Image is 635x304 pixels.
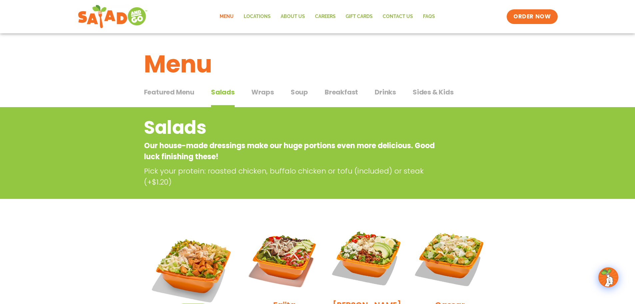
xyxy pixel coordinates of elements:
img: wpChatIcon [599,268,618,287]
a: Careers [310,9,341,24]
a: FAQs [418,9,440,24]
a: GIFT CARDS [341,9,378,24]
p: Our house-made dressings make our huge portions even more delicious. Good luck finishing these! [144,140,438,162]
img: Product photo for Fajita Salad [248,222,320,294]
span: Soup [291,87,308,97]
a: About Us [276,9,310,24]
a: ORDER NOW [507,9,557,24]
span: ORDER NOW [513,13,551,21]
div: Tabbed content [144,85,491,107]
h1: Menu [144,46,491,82]
span: Featured Menu [144,87,194,97]
p: Pick your protein: roasted chicken, buffalo chicken or tofu (included) or steak (+$1.20) [144,166,441,188]
a: Locations [239,9,276,24]
span: Breakfast [325,87,358,97]
span: Sides & Kids [413,87,454,97]
span: Salads [211,87,235,97]
span: Wraps [251,87,274,97]
a: Contact Us [378,9,418,24]
img: new-SAG-logo-768×292 [78,3,148,30]
img: Product photo for Cobb Salad [331,222,403,294]
img: Product photo for Caesar Salad [413,222,486,294]
a: Menu [215,9,239,24]
span: Drinks [375,87,396,97]
h2: Salads [144,114,438,141]
nav: Menu [215,9,440,24]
